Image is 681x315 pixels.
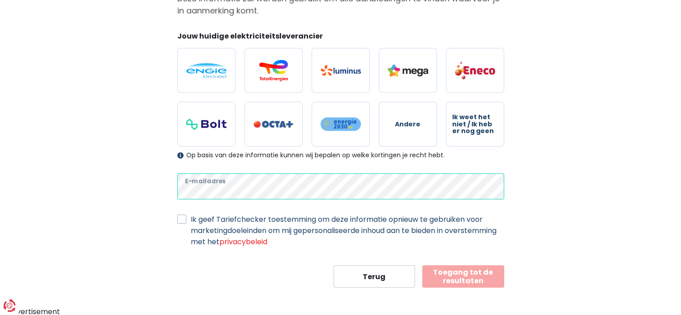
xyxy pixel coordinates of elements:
button: Toegang tot de resultaten [422,265,504,288]
a: privacybeleid [219,237,267,247]
span: Ik weet het niet / Ik heb er nog geen [452,114,498,134]
img: Energie2030 [321,117,361,131]
img: Bolt [186,119,227,130]
img: Total Energies / Lampiris [253,60,294,81]
img: Luminus [321,65,361,76]
button: Terug [334,265,415,288]
img: Eneco [455,61,495,80]
span: Andere [395,121,420,128]
label: Ik geef Tariefchecker toestemming om deze informatie opnieuw te gebruiken voor marketingdoeleinde... [191,214,504,247]
legend: Jouw huidige elektriciteitsleverancier [177,31,504,45]
img: Engie / Electrabel [186,63,227,78]
div: Op basis van deze informatie kunnen wij bepalen op welke kortingen je recht hebt. [177,151,504,159]
img: Octa+ [253,121,294,128]
img: Mega [388,65,428,77]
